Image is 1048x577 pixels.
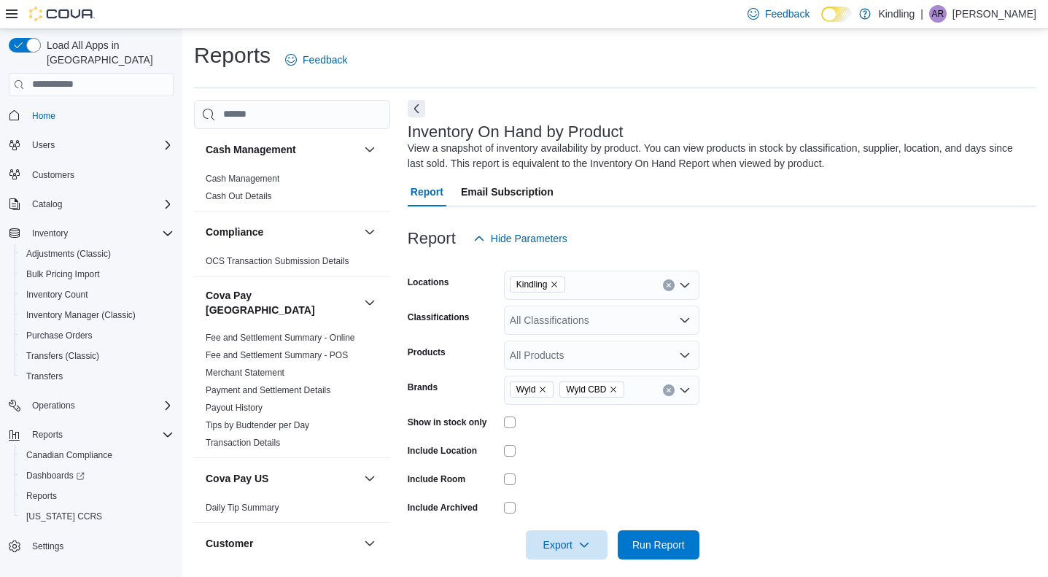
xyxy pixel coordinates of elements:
[26,538,69,555] a: Settings
[408,502,478,514] label: Include Archived
[20,266,174,283] span: Bulk Pricing Import
[206,536,253,551] h3: Customer
[32,110,55,122] span: Home
[408,100,425,117] button: Next
[15,284,179,305] button: Inventory Count
[618,530,699,559] button: Run Report
[206,503,279,513] a: Daily Tip Summary
[408,445,477,457] label: Include Location
[32,198,62,210] span: Catalog
[206,142,296,157] h3: Cash Management
[206,419,309,431] span: Tips by Budtender per Day
[408,276,449,288] label: Locations
[20,446,118,464] a: Canadian Compliance
[361,535,379,552] button: Customer
[206,349,348,361] span: Fee and Settlement Summary - POS
[20,327,174,344] span: Purchase Orders
[32,139,55,151] span: Users
[20,487,63,505] a: Reports
[550,280,559,289] button: Remove Kindling from selection in this group
[20,245,117,263] a: Adjustments (Classic)
[663,384,675,396] button: Clear input
[26,195,174,213] span: Catalog
[32,541,63,552] span: Settings
[26,136,174,154] span: Users
[920,5,923,23] p: |
[206,333,355,343] a: Fee and Settlement Summary - Online
[194,252,390,276] div: Compliance
[29,7,95,21] img: Cova
[26,426,69,444] button: Reports
[26,107,174,125] span: Home
[952,5,1036,23] p: [PERSON_NAME]
[26,309,136,321] span: Inventory Manager (Classic)
[20,347,174,365] span: Transfers (Classic)
[206,225,358,239] button: Compliance
[3,425,179,445] button: Reports
[26,225,74,242] button: Inventory
[491,231,567,246] span: Hide Parameters
[206,471,358,486] button: Cova Pay US
[526,530,608,559] button: Export
[765,7,810,21] span: Feedback
[194,329,390,457] div: Cova Pay [GEOGRAPHIC_DATA]
[361,141,379,158] button: Cash Management
[15,244,179,264] button: Adjustments (Classic)
[206,402,263,414] span: Payout History
[26,397,174,414] span: Operations
[26,490,57,502] span: Reports
[20,368,69,385] a: Transfers
[26,268,100,280] span: Bulk Pricing Import
[41,38,174,67] span: Load All Apps in [GEOGRAPHIC_DATA]
[408,311,470,323] label: Classifications
[206,332,355,344] span: Fee and Settlement Summary - Online
[538,385,547,394] button: Remove Wyld from selection in this group
[206,471,268,486] h3: Cova Pay US
[26,470,85,481] span: Dashboards
[878,5,915,23] p: Kindling
[206,255,349,267] span: OCS Transaction Submission Details
[26,449,112,461] span: Canadian Compliance
[194,499,390,522] div: Cova Pay US
[26,248,111,260] span: Adjustments (Classic)
[26,166,174,184] span: Customers
[15,325,179,346] button: Purchase Orders
[3,223,179,244] button: Inventory
[15,366,179,387] button: Transfers
[26,397,81,414] button: Operations
[26,350,99,362] span: Transfers (Classic)
[566,382,606,397] span: Wyld CBD
[3,105,179,126] button: Home
[3,135,179,155] button: Users
[206,368,284,378] a: Merchant Statement
[20,306,174,324] span: Inventory Manager (Classic)
[461,177,554,206] span: Email Subscription
[510,276,566,293] span: Kindling
[15,445,179,465] button: Canadian Compliance
[361,470,379,487] button: Cova Pay US
[26,107,61,125] a: Home
[206,288,358,317] button: Cova Pay [GEOGRAPHIC_DATA]
[679,279,691,291] button: Open list of options
[206,438,280,448] a: Transaction Details
[279,45,353,74] a: Feedback
[20,245,174,263] span: Adjustments (Classic)
[632,538,685,552] span: Run Report
[679,314,691,326] button: Open list of options
[194,41,271,70] h1: Reports
[411,177,443,206] span: Report
[206,174,279,184] a: Cash Management
[821,7,852,22] input: Dark Mode
[206,225,263,239] h3: Compliance
[932,5,944,23] span: ar
[15,506,179,527] button: [US_STATE] CCRS
[20,508,108,525] a: [US_STATE] CCRS
[206,437,280,449] span: Transaction Details
[206,350,348,360] a: Fee and Settlement Summary - POS
[3,164,179,185] button: Customers
[408,141,1029,171] div: View a snapshot of inventory availability by product. You can view products in stock by classific...
[206,385,330,395] a: Payment and Settlement Details
[206,367,284,379] span: Merchant Statement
